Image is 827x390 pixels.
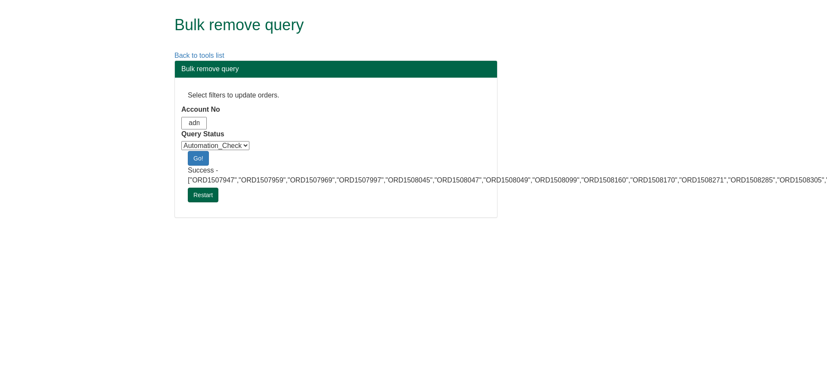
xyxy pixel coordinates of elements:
a: Restart [188,188,218,202]
h3: Bulk remove query [181,65,491,73]
label: Account No [181,105,220,115]
a: Go! [188,151,209,166]
a: Back to tools list [174,52,224,59]
h1: Bulk remove query [174,16,633,34]
p: Select filters to update orders. [188,91,484,101]
label: Query Status [181,129,224,139]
